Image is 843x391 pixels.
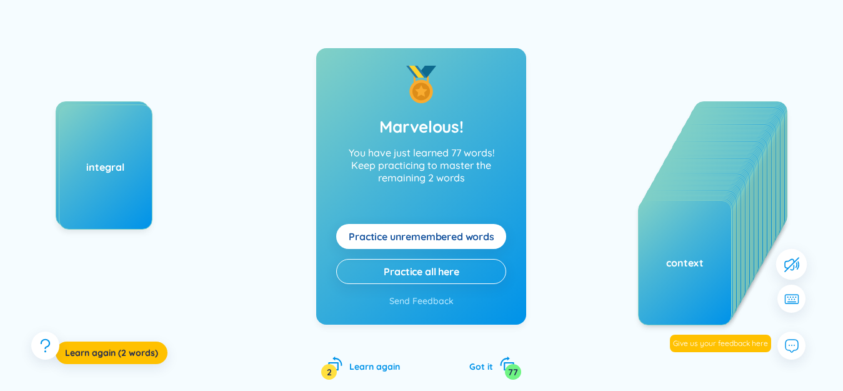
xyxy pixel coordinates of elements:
div: 77 [505,364,521,380]
span: Learn again [349,361,400,372]
span: Got it [469,361,493,372]
button: Send Feedback [389,294,454,308]
div: 2 [321,364,337,380]
span: Learn again (2 words) [65,347,158,359]
span: Practice all here [384,265,459,278]
button: Learn again (2 words) [56,342,167,364]
h2: Marvelous! [379,116,463,138]
button: question [31,332,59,360]
p: You have just learned 77 words! [336,146,506,194]
button: Practice all here [336,259,506,284]
div: integral [59,160,152,174]
div: advocate [56,157,149,171]
img: Good job! [402,66,440,103]
button: Practice unremembered words [336,224,506,249]
div: context [639,256,731,270]
span: rotate-left [327,356,343,372]
p: Keep practicing to master the remaining 2 words [336,159,506,184]
span: rotate-right [499,356,515,372]
span: question [37,338,53,353]
span: Practice unremembered words [349,230,494,243]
